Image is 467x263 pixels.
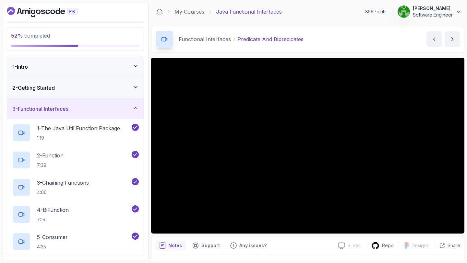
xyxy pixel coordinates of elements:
[397,5,462,18] button: user profile image[PERSON_NAME]Software Engineer
[37,179,89,187] p: 3 - Chaining Functions
[12,178,139,196] button: 3-Chaining Functions4:00
[413,12,453,18] p: Software Engineer
[37,206,69,214] p: 4 - BiFunction
[12,151,139,169] button: 2-Function7:39
[37,244,68,250] p: 4:35
[37,162,64,168] p: 7:39
[174,8,204,16] a: My Courses
[216,8,282,16] p: Java Functional Interfaces
[426,31,442,47] button: previous content
[37,124,120,132] p: 1 - The Java Util Function Package
[12,233,139,251] button: 5-Consumer4:35
[179,35,231,43] p: Functional Interfaces
[398,6,410,18] img: user profile image
[448,242,460,249] p: Share
[7,98,144,119] button: 3-Functional Interfaces
[37,216,69,223] p: 7:19
[7,56,144,77] button: 1-Intro
[12,205,139,223] button: 4-BiFunction7:19
[239,242,267,249] p: Any issues?
[37,135,120,141] p: 1:19
[382,242,394,249] p: Repo
[37,152,64,159] p: 2 - Function
[434,242,460,249] button: Share
[445,31,460,47] button: next content
[348,242,361,249] p: Slides
[168,242,182,249] p: Notes
[7,77,144,98] button: 2-Getting Started
[155,240,186,251] button: notes button
[11,32,23,39] span: 52 %
[226,240,270,251] button: Feedback button
[188,240,224,251] button: Support button
[366,242,399,250] a: Repo
[12,124,139,142] button: 1-The Java Util Function Package1:19
[156,8,163,15] a: Dashboard
[365,8,387,15] p: 856 Points
[151,58,464,234] iframe: 8 - Predicate and BiPredicates
[11,32,50,39] span: completed
[201,242,220,249] p: Support
[37,189,89,196] p: 4:00
[412,242,429,249] p: Designs
[237,35,304,43] p: Predicate And Bipredicates
[12,105,68,113] h3: 3 - Functional Interfaces
[7,7,92,17] a: Dashboard
[12,63,28,71] h3: 1 - Intro
[12,84,55,92] h3: 2 - Getting Started
[37,233,68,241] p: 5 - Consumer
[413,5,453,12] p: [PERSON_NAME]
